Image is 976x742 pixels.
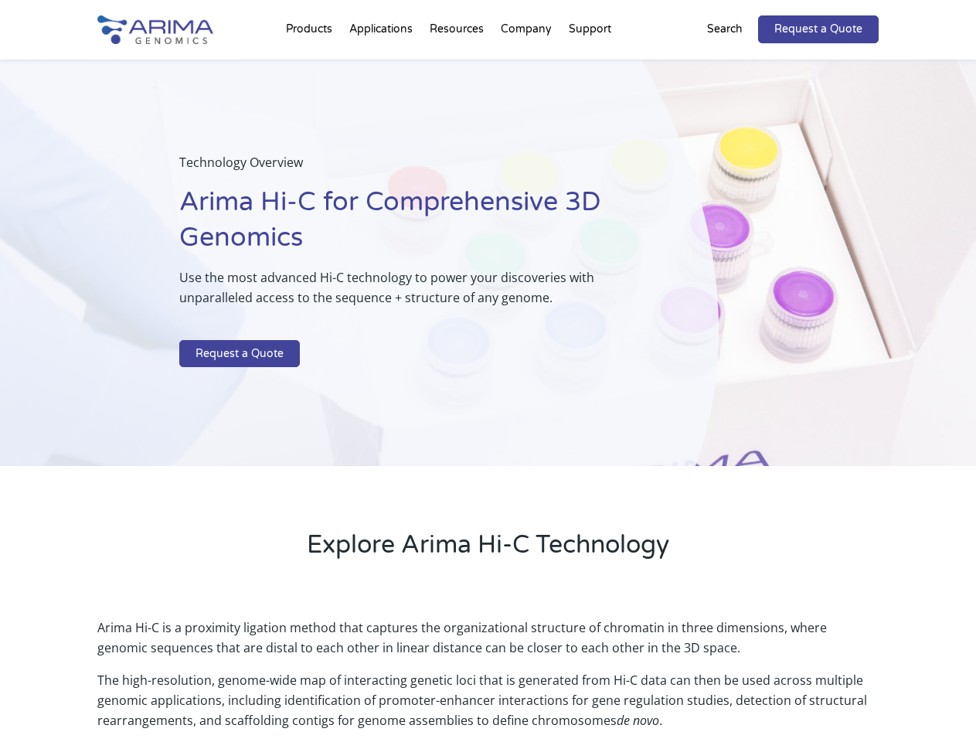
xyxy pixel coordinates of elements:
p: Use the most advanced Hi-C technology to power your discoveries with unparalleled access to the s... [179,267,641,320]
a: Request a Quote [758,15,879,43]
h1: Arima Hi-C for Comprehensive 3D Genomics [179,185,641,267]
h2: Explore Arima Hi-C Technology [97,528,878,574]
i: de novo [617,712,659,729]
a: Request a Quote [179,340,300,368]
p: Arima Hi-C is a proximity ligation method that captures the organizational structure of chromatin... [97,618,878,670]
img: Arima-Genomics-logo [97,15,213,44]
p: Technology Overview [179,152,641,185]
p: Search [707,19,743,39]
